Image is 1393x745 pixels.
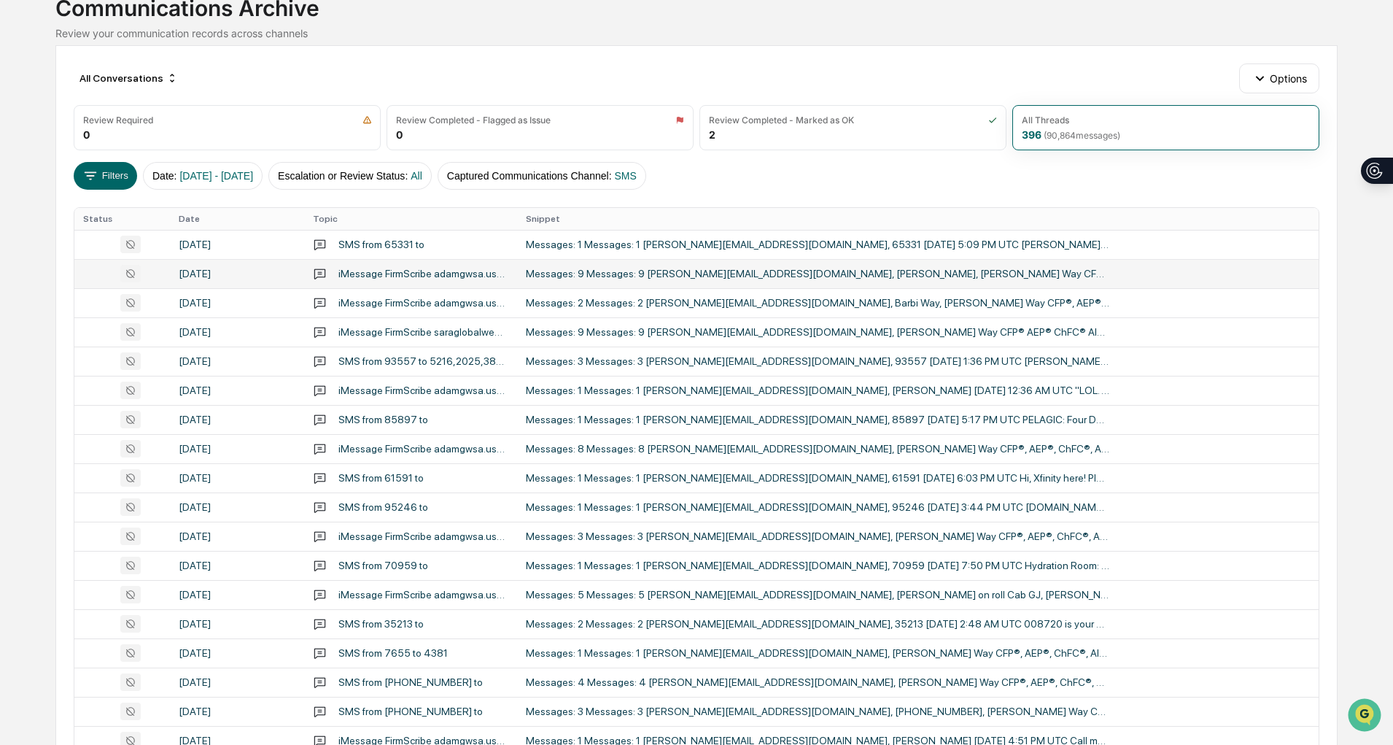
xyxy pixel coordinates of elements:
div: iMessage FirmScribe adamgwsa.uss Conversation with Barbi Way and [PERSON_NAME] Way CFP AEP ChFC A... [338,297,508,309]
div: [DATE] [179,647,295,659]
th: Topic [304,208,517,230]
div: Messages: 8 Messages: 8 [PERSON_NAME][EMAIL_ADDRESS][DOMAIN_NAME], [PERSON_NAME] Way CFP®, AEP®, ... [526,443,1109,455]
div: iMessage FirmScribe adamgwsa.uss Conversation with [PERSON_NAME] 1 Message [338,385,508,396]
div: SMS from 95246 to [338,501,428,513]
div: [DATE] [179,239,295,250]
div: We're offline, we'll be back soon [50,126,190,138]
div: SMS from 65331 to [338,239,424,250]
div: [DATE] [179,530,295,542]
div: 🖐️ [15,185,26,197]
div: Review Completed - Flagged as Issue [396,115,551,126]
span: Preclearance [29,184,94,198]
div: [DATE] [179,297,295,309]
div: Messages: 1 Messages: 1 [PERSON_NAME][EMAIL_ADDRESS][DOMAIN_NAME], 65331 [DATE] 5:09 PM UTC [PERS... [526,239,1109,250]
div: SMS from 70959 to [338,560,428,571]
a: 🗄️Attestations [100,178,187,204]
button: Filters [74,162,137,190]
img: icon [675,115,684,125]
div: [DATE] [179,268,295,279]
img: icon [362,115,372,125]
div: iMessage FirmScribe adamgwsa.uss Conversation with [PERSON_NAME] and [PERSON_NAME] Way CFP AEP Ch... [338,268,508,279]
button: Options [1239,63,1319,93]
div: SMS from 35213 to [338,618,424,630]
div: iMessage FirmScribe saraglobalwealthstrategies.ios Conversation with [PERSON_NAME] CFP AEP ChFC A... [338,326,508,338]
button: Captured Communications Channel:SMS [438,162,646,190]
iframe: Open customer support [1346,697,1386,736]
div: 🗄️ [106,185,117,197]
div: Messages: 9 Messages: 9 [PERSON_NAME][EMAIL_ADDRESS][DOMAIN_NAME], [PERSON_NAME], [PERSON_NAME] W... [526,268,1109,279]
div: Messages: 5 Messages: 5 [PERSON_NAME][EMAIL_ADDRESS][DOMAIN_NAME], [PERSON_NAME] on roll Cab GJ, ... [526,589,1109,601]
div: SMS from 85897 to [338,414,428,425]
span: Attestations [120,184,181,198]
div: Messages: 1 Messages: 1 [PERSON_NAME][EMAIL_ADDRESS][DOMAIN_NAME], [PERSON_NAME] Way CFP®, AEP®, ... [526,647,1109,659]
div: [DATE] [179,326,295,338]
div: Messages: 3 Messages: 3 [PERSON_NAME][EMAIL_ADDRESS][DOMAIN_NAME], 93557 [DATE] 1:36 PM UTC [PERS... [526,355,1109,367]
img: icon [988,115,997,125]
div: 0 [83,128,90,141]
div: [DATE] [179,618,295,630]
div: iMessage FirmScribe adamgwsa.uss Conversation with [PERSON_NAME] Way CFP AEP ChFC AIF CLU CLTC an... [338,530,508,542]
div: 🔎 [15,213,26,225]
span: [DATE] - [DATE] [179,170,253,182]
div: [DATE] [179,385,295,396]
div: SMS from 61591 to [338,472,424,484]
div: Review your communication records across channels [55,27,1337,39]
div: Messages: 1 Messages: 1 [PERSON_NAME][EMAIL_ADDRESS][DOMAIN_NAME], 61591 [DATE] 6:03 PM UTC Hi, X... [526,472,1109,484]
a: 🔎Data Lookup [9,206,98,232]
div: Messages: 9 Messages: 9 [PERSON_NAME][EMAIL_ADDRESS][DOMAIN_NAME], [PERSON_NAME] Way CFP® AEP® Ch... [526,326,1109,338]
div: All Threads [1022,115,1069,126]
button: Date:[DATE] - [DATE] [143,162,263,190]
div: [DATE] [179,443,295,455]
div: [DATE] [179,589,295,601]
th: Date [170,208,304,230]
span: Pylon [145,247,176,258]
th: Snippet [517,208,1319,230]
span: All [411,170,422,182]
div: 396 [1022,128,1120,141]
div: Messages: 1 Messages: 1 [PERSON_NAME][EMAIL_ADDRESS][DOMAIN_NAME], [PERSON_NAME] [DATE] 12:36 AM ... [526,385,1109,396]
span: SMS [615,170,637,182]
a: Powered byPylon [103,247,176,258]
div: iMessage FirmScribe adamgwsa.uss Conversation with [PERSON_NAME] on roll Cab GJ and [PERSON_NAME]... [338,589,508,601]
div: Messages: 2 Messages: 2 [PERSON_NAME][EMAIL_ADDRESS][DOMAIN_NAME], 35213 [DATE] 2:48 AM UTC 00872... [526,618,1109,630]
div: Review Required [83,115,153,126]
div: Messages: 3 Messages: 3 [PERSON_NAME][EMAIL_ADDRESS][DOMAIN_NAME], [PHONE_NUMBER], [PERSON_NAME] ... [526,706,1109,717]
div: Messages: 1 Messages: 1 [PERSON_NAME][EMAIL_ADDRESS][DOMAIN_NAME], 85897 [DATE] 5:17 PM UTC PELAG... [526,414,1109,425]
div: [DATE] [179,676,295,688]
div: [DATE] [179,501,295,513]
div: Start new chat [50,112,239,126]
div: SMS from [PHONE_NUMBER] to [338,706,483,717]
div: [DATE] [179,472,295,484]
span: ( 90,864 messages) [1044,130,1120,141]
div: Messages: 3 Messages: 3 [PERSON_NAME][EMAIL_ADDRESS][DOMAIN_NAME], [PERSON_NAME] Way CFP®, AEP®, ... [526,530,1109,542]
div: All Conversations [74,66,184,90]
span: Data Lookup [29,212,92,226]
div: Messages: 2 Messages: 2 [PERSON_NAME][EMAIL_ADDRESS][DOMAIN_NAME], Barbi Way, [PERSON_NAME] Way C... [526,297,1109,309]
div: 2 [709,128,715,141]
th: Status [74,208,169,230]
div: SMS from 7655 to 4381 [338,647,448,659]
div: Messages: 1 Messages: 1 [PERSON_NAME][EMAIL_ADDRESS][DOMAIN_NAME], 70959 [DATE] 7:50 PM UTC Hydra... [526,560,1109,571]
div: Messages: 1 Messages: 1 [PERSON_NAME][EMAIL_ADDRESS][DOMAIN_NAME], 95246 [DATE] 3:44 PM UTC [DOMA... [526,501,1109,513]
div: [DATE] [179,560,295,571]
div: iMessage FirmScribe adamgwsa.uss Conversation with [PERSON_NAME] Way CFP AEP ChFC AIF CLU CLTC an... [338,443,508,455]
div: SMS from 93557 to 5216,2025,3866,000,656 [338,355,508,367]
div: Review Completed - Marked as OK [709,115,854,126]
div: [DATE] [179,414,295,425]
button: Start new chat [248,116,265,134]
p: How can we help? [15,31,265,54]
div: [DATE] [179,706,295,717]
div: Messages: 4 Messages: 4 [PERSON_NAME][EMAIL_ADDRESS][DOMAIN_NAME], [PERSON_NAME] Way CFP®, AEP®, ... [526,676,1109,688]
button: Escalation or Review Status:All [268,162,432,190]
a: 🖐️Preclearance [9,178,100,204]
div: [DATE] [179,355,295,367]
div: 0 [396,128,403,141]
div: SMS from [PHONE_NUMBER] to [338,676,483,688]
img: 1746055101610-c473b297-6a78-478c-a979-82029cc54cd1 [15,112,41,138]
